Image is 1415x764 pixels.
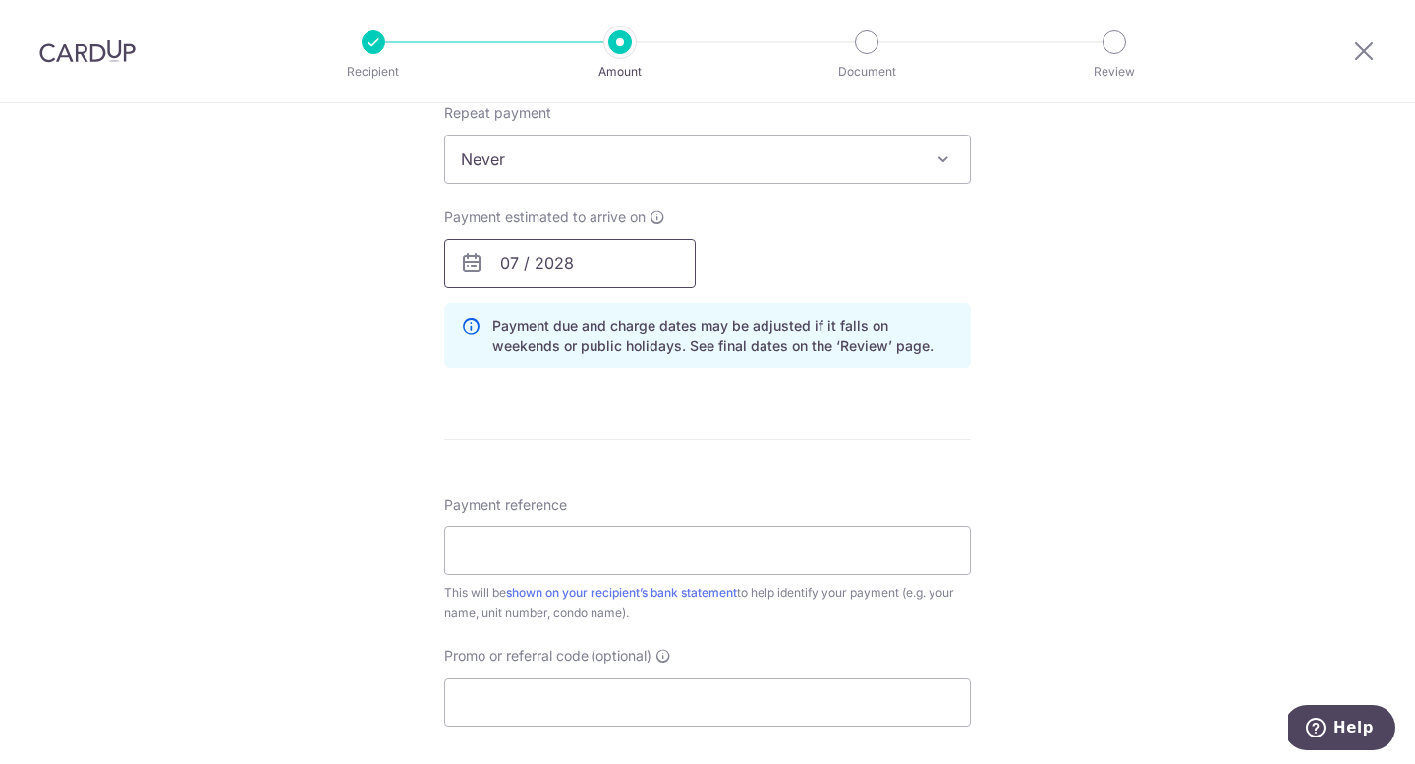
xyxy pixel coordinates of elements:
p: Review [1042,62,1187,82]
img: CardUp [39,39,136,63]
p: Amount [547,62,693,82]
span: Payment estimated to arrive on [444,207,646,227]
div: This will be to help identify your payment (e.g. your name, unit number, condo name). [444,583,971,623]
p: Payment due and charge dates may be adjusted if it falls on weekends or public holidays. See fina... [492,316,954,355]
span: Payment reference [444,495,567,515]
span: (optional) [591,646,651,666]
p: Document [794,62,939,82]
span: Never [445,136,970,183]
a: shown on your recipient’s bank statement [506,585,737,600]
span: Never [444,135,971,184]
span: Promo or referral code [444,646,589,666]
iframe: Opens a widget where you can find more information [1288,705,1395,754]
label: Repeat payment [444,103,551,123]
input: DD / MM / YYYY [444,239,696,288]
p: Recipient [301,62,446,82]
